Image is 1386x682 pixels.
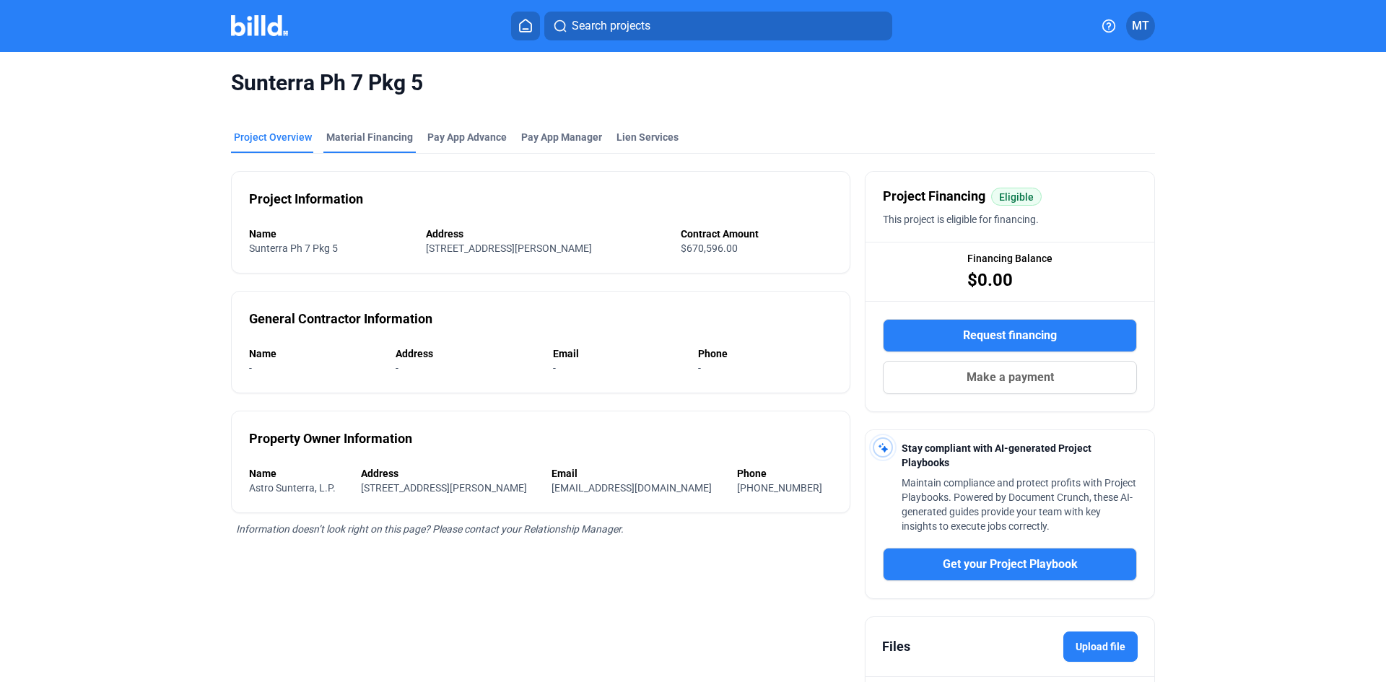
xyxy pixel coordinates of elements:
span: Project Financing [883,186,985,206]
span: Sunterra Ph 7 Pkg 5 [231,69,1155,97]
mat-chip: Eligible [991,188,1042,206]
label: Upload file [1063,631,1138,662]
span: Maintain compliance and protect profits with Project Playbooks. Powered by Document Crunch, these... [902,477,1136,532]
div: Name [249,346,381,361]
div: Project Information [249,189,363,209]
span: [EMAIL_ADDRESS][DOMAIN_NAME] [552,482,712,494]
span: Astro Sunterra, L.P. [249,482,336,494]
img: Billd Company Logo [231,15,288,36]
div: Pay App Advance [427,130,507,144]
div: Material Financing [326,130,413,144]
div: Phone [737,466,833,481]
span: [STREET_ADDRESS][PERSON_NAME] [361,482,527,494]
span: [STREET_ADDRESS][PERSON_NAME] [426,242,592,254]
div: Property Owner Information [249,429,412,449]
div: Phone [698,346,832,361]
div: Email [552,466,723,481]
span: - [553,362,556,374]
span: Stay compliant with AI-generated Project Playbooks [902,442,1091,468]
div: Address [396,346,538,361]
span: Sunterra Ph 7 Pkg 5 [249,242,338,254]
span: Search projects [572,17,650,35]
span: - [698,362,701,374]
span: Pay App Manager [521,130,602,144]
div: Address [361,466,538,481]
span: - [249,362,252,374]
span: $670,596.00 [681,242,738,254]
button: Get your Project Playbook [883,548,1137,581]
div: Project Overview [234,130,312,144]
span: MT [1132,17,1149,35]
div: Name [249,466,346,481]
button: MT [1126,12,1155,40]
span: - [396,362,398,374]
div: Lien Services [616,130,679,144]
span: This project is eligible for financing. [883,214,1039,225]
div: Name [249,227,411,241]
div: Address [426,227,666,241]
span: Make a payment [967,369,1054,386]
span: Request financing [963,327,1057,344]
div: Email [553,346,684,361]
span: Information doesn’t look right on this page? Please contact your Relationship Manager. [236,523,624,535]
button: Search projects [544,12,892,40]
button: Request financing [883,319,1137,352]
span: Financing Balance [967,251,1052,266]
button: Make a payment [883,361,1137,394]
span: [PHONE_NUMBER] [737,482,822,494]
div: Files [882,637,910,657]
div: Contract Amount [681,227,832,241]
span: Get your Project Playbook [943,556,1078,573]
div: General Contractor Information [249,309,432,329]
span: $0.00 [967,268,1013,292]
